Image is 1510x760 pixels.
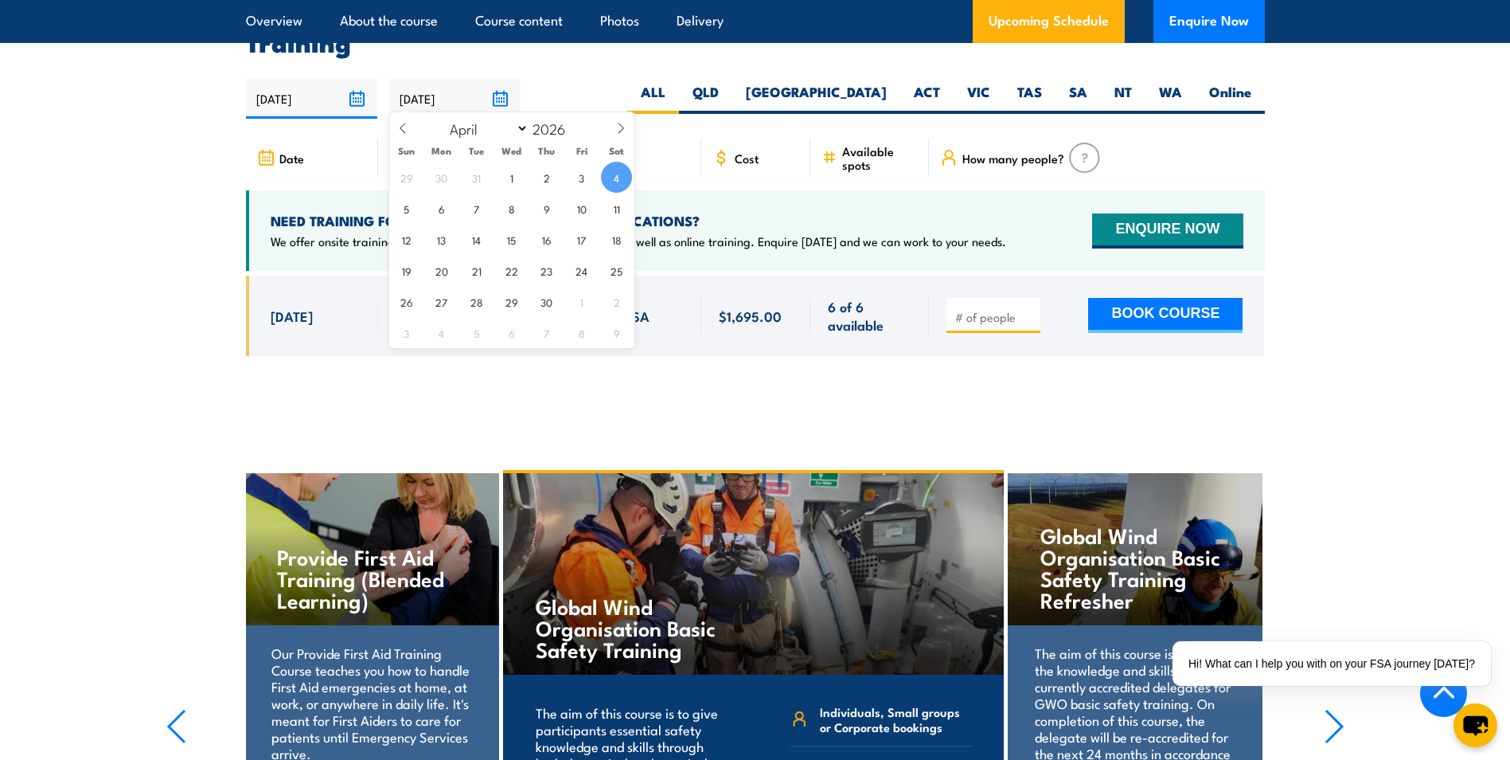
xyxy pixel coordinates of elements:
span: April 11, 2026 [601,193,632,224]
span: April 15, 2026 [496,224,527,255]
input: Year [529,119,581,138]
span: How many people? [962,151,1064,165]
span: Sun [389,146,424,156]
input: From date [246,78,377,119]
span: April 25, 2026 [601,255,632,286]
span: Individuals, Small groups or Corporate bookings [820,704,971,735]
h2: UPCOMING SCHEDULE FOR - "Global Wind Organisation Advanced Rescue Training" [246,8,1265,53]
span: April 23, 2026 [531,255,562,286]
label: TAS [1004,83,1055,114]
span: May 4, 2026 [426,317,457,348]
span: April 21, 2026 [461,255,492,286]
select: Month [442,118,529,139]
span: May 2, 2026 [601,286,632,317]
span: April 5, 2026 [391,193,422,224]
span: April 13, 2026 [426,224,457,255]
h4: Global Wind Organisation Basic Safety Training Refresher [1040,524,1229,610]
span: April 10, 2026 [566,193,597,224]
span: May 6, 2026 [496,317,527,348]
span: April 27, 2026 [426,286,457,317]
span: March 31, 2026 [461,162,492,193]
span: April 16, 2026 [531,224,562,255]
button: BOOK COURSE [1088,298,1243,333]
input: # of people [955,309,1035,325]
span: April 19, 2026 [391,255,422,286]
span: April 22, 2026 [496,255,527,286]
span: April 8, 2026 [496,193,527,224]
div: Hi! What can I help you with on your FSA journey [DATE]? [1172,641,1491,686]
span: May 7, 2026 [531,317,562,348]
span: May 5, 2026 [461,317,492,348]
label: VIC [954,83,1004,114]
span: March 30, 2026 [426,162,457,193]
span: April 18, 2026 [601,224,632,255]
h4: NEED TRAINING FOR LARGER GROUPS OR MULTIPLE LOCATIONS? [271,212,1006,229]
p: We offer onsite training, training at our centres, multisite solutions as well as online training... [271,233,1006,249]
button: chat-button [1453,703,1497,747]
span: Sat [599,146,634,156]
span: April 7, 2026 [461,193,492,224]
span: Thu [529,146,564,156]
label: ALL [627,83,679,114]
span: April 30, 2026 [531,286,562,317]
span: April 17, 2026 [566,224,597,255]
span: April 3, 2026 [566,162,597,193]
span: April 26, 2026 [391,286,422,317]
span: April 20, 2026 [426,255,457,286]
input: To date [389,78,521,119]
span: April 2, 2026 [531,162,562,193]
label: [GEOGRAPHIC_DATA] [732,83,900,114]
label: NT [1101,83,1145,114]
span: April 24, 2026 [566,255,597,286]
span: May 9, 2026 [601,317,632,348]
label: Online [1196,83,1265,114]
label: QLD [679,83,732,114]
h4: Global Wind Organisation Basic Safety Training [536,595,723,660]
span: April 6, 2026 [426,193,457,224]
label: SA [1055,83,1101,114]
span: May 3, 2026 [391,317,422,348]
span: April 9, 2026 [531,193,562,224]
span: Mon [424,146,459,156]
span: $1,695.00 [719,307,782,325]
span: Tue [459,146,494,156]
span: 6 of 6 available [828,297,911,335]
label: ACT [900,83,954,114]
span: May 8, 2026 [566,317,597,348]
span: Date [279,151,304,165]
label: WA [1145,83,1196,114]
span: April 28, 2026 [461,286,492,317]
button: ENQUIRE NOW [1092,214,1243,249]
span: Available spots [842,144,918,171]
span: [DATE] [271,307,313,325]
span: March 29, 2026 [391,162,422,193]
span: April 1, 2026 [496,162,527,193]
span: April 12, 2026 [391,224,422,255]
span: May 1, 2026 [566,286,597,317]
span: Fri [564,146,599,156]
h4: Provide First Aid Training (Blended Learning) [277,546,466,610]
span: April 4, 2026 [601,162,632,193]
span: April 29, 2026 [496,286,527,317]
span: April 14, 2026 [461,224,492,255]
span: Cost [735,151,759,165]
span: Wed [494,146,529,156]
